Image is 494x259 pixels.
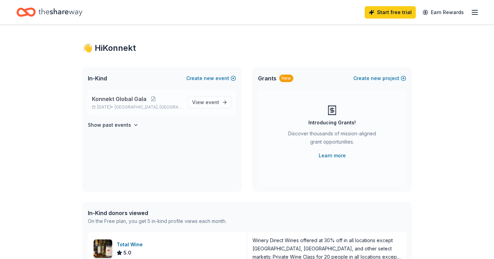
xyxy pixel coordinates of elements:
span: Grants [258,74,277,82]
h4: Show past events [88,121,131,129]
a: Learn more [319,151,346,160]
span: event [205,99,219,105]
div: Discover thousands of mission-aligned grant opportunities. [285,129,379,149]
a: Start free trial [365,6,416,19]
div: Introducing Grants! [308,119,356,127]
div: In-Kind donors viewed [88,209,226,217]
div: Total Wine [117,240,145,249]
img: Image for Total Wine [94,239,112,258]
a: Home [16,4,82,20]
a: Earn Rewards [419,6,468,19]
span: In-Kind [88,74,107,82]
span: new [204,74,214,82]
span: [GEOGRAPHIC_DATA], [GEOGRAPHIC_DATA] [115,104,182,110]
span: new [371,74,381,82]
div: On the Free plan, you get 5 in-kind profile views each month. [88,217,226,225]
span: 5.0 [123,249,131,257]
div: New [279,75,293,82]
span: Konnekt Global Gala [92,95,146,103]
span: View [192,98,219,106]
button: Createnewproject [353,74,406,82]
p: [DATE] • [92,104,182,110]
div: 👋 Hi Konnekt [82,43,412,54]
button: Createnewevent [186,74,236,82]
a: View event [188,96,232,109]
button: Show past events [88,121,139,129]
